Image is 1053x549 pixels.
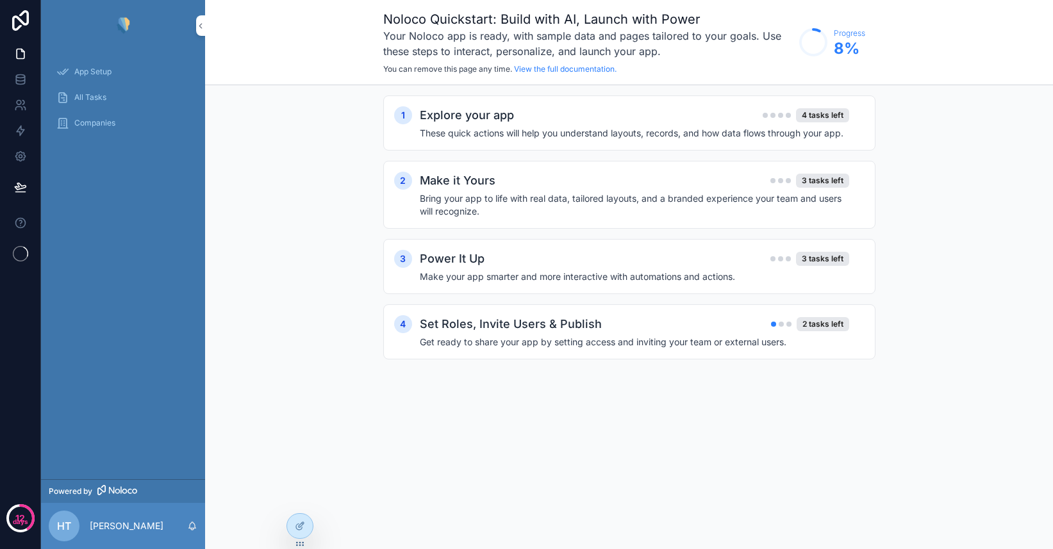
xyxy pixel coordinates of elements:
[514,64,617,74] a: View the full documentation.
[383,64,512,74] span: You can remove this page any time.
[49,111,197,135] a: Companies
[383,28,793,59] h3: Your Noloco app is ready, with sample data and pages tailored to your goals. Use these steps to i...
[15,512,25,525] p: 12
[41,51,205,151] div: scrollable content
[383,10,793,28] h1: Noloco Quickstart: Build with AI, Launch with Power
[49,486,92,496] span: Powered by
[74,92,106,102] span: All Tasks
[13,517,28,527] p: days
[90,520,163,532] p: [PERSON_NAME]
[49,60,197,83] a: App Setup
[74,118,115,128] span: Companies
[834,38,865,59] span: 8 %
[834,28,865,38] span: Progress
[74,67,112,77] span: App Setup
[41,479,205,503] a: Powered by
[113,15,133,36] img: App logo
[49,86,197,109] a: All Tasks
[57,518,71,534] span: HT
